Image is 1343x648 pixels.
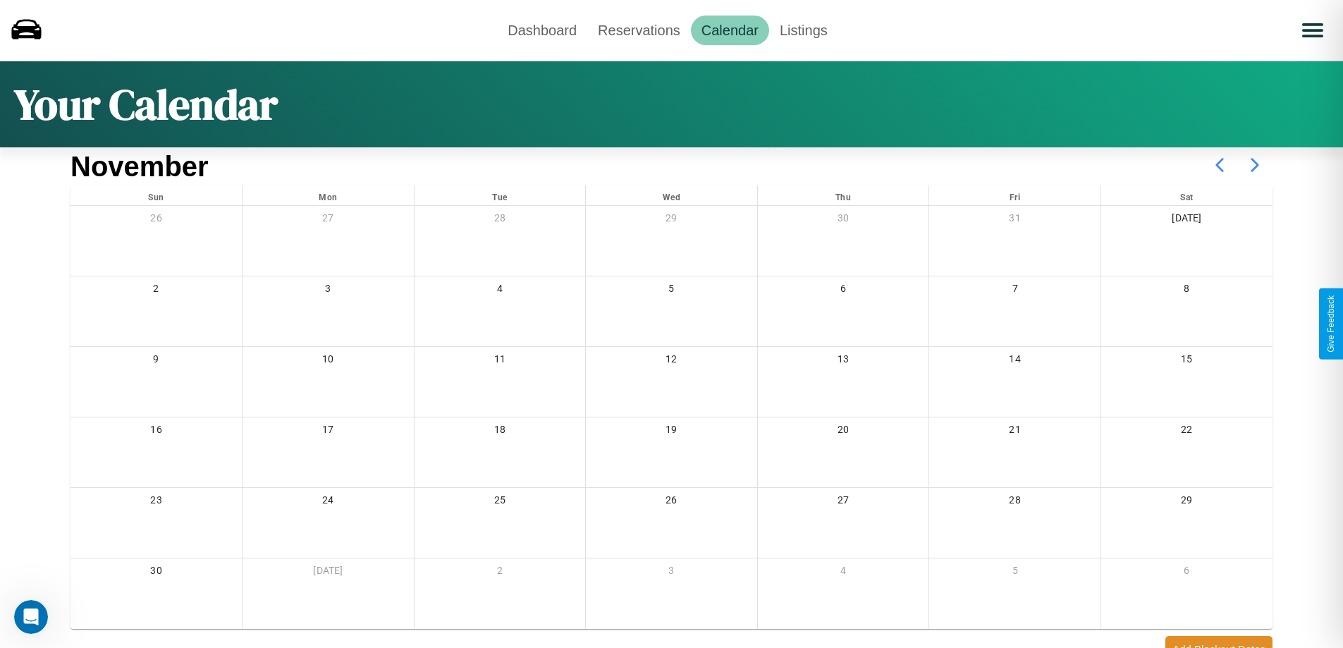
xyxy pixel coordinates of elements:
div: Sat [1101,185,1273,205]
button: Open menu [1293,11,1332,50]
div: 7 [929,276,1100,305]
div: 2 [415,558,586,587]
div: 26 [70,206,242,235]
div: 12 [586,347,757,376]
div: 19 [586,417,757,446]
div: Tue [415,185,586,205]
div: 4 [415,276,586,305]
div: 8 [1101,276,1273,305]
div: 29 [586,206,757,235]
div: 6 [1101,558,1273,587]
div: 27 [243,206,414,235]
div: 22 [1101,417,1273,446]
div: 28 [415,206,586,235]
div: 21 [929,417,1100,446]
div: 5 [586,276,757,305]
iframe: Intercom live chat [14,600,48,634]
div: 31 [929,206,1100,235]
a: Reservations [587,16,691,45]
a: Dashboard [497,16,587,45]
div: 16 [70,417,242,446]
div: 3 [586,558,757,587]
div: Fri [929,185,1100,205]
div: 18 [415,417,586,446]
div: 9 [70,347,242,376]
div: 14 [929,347,1100,376]
h2: November [70,151,209,183]
div: [DATE] [1101,206,1273,235]
div: 29 [1101,488,1273,517]
div: 15 [1101,347,1273,376]
div: Thu [758,185,929,205]
div: 25 [415,488,586,517]
a: Listings [769,16,838,45]
div: 24 [243,488,414,517]
div: 30 [70,558,242,587]
div: 5 [929,558,1100,587]
div: 23 [70,488,242,517]
div: 27 [758,488,929,517]
div: 4 [758,558,929,587]
div: 11 [415,347,586,376]
div: Mon [243,185,414,205]
div: 6 [758,276,929,305]
h1: Your Calendar [14,75,278,133]
div: Wed [586,185,757,205]
div: 10 [243,347,414,376]
div: 28 [929,488,1100,517]
div: 2 [70,276,242,305]
div: 20 [758,417,929,446]
div: 17 [243,417,414,446]
div: 3 [243,276,414,305]
div: 30 [758,206,929,235]
div: 26 [586,488,757,517]
div: 13 [758,347,929,376]
a: Calendar [691,16,769,45]
div: Give Feedback [1326,295,1336,353]
div: [DATE] [243,558,414,587]
div: Sun [70,185,242,205]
